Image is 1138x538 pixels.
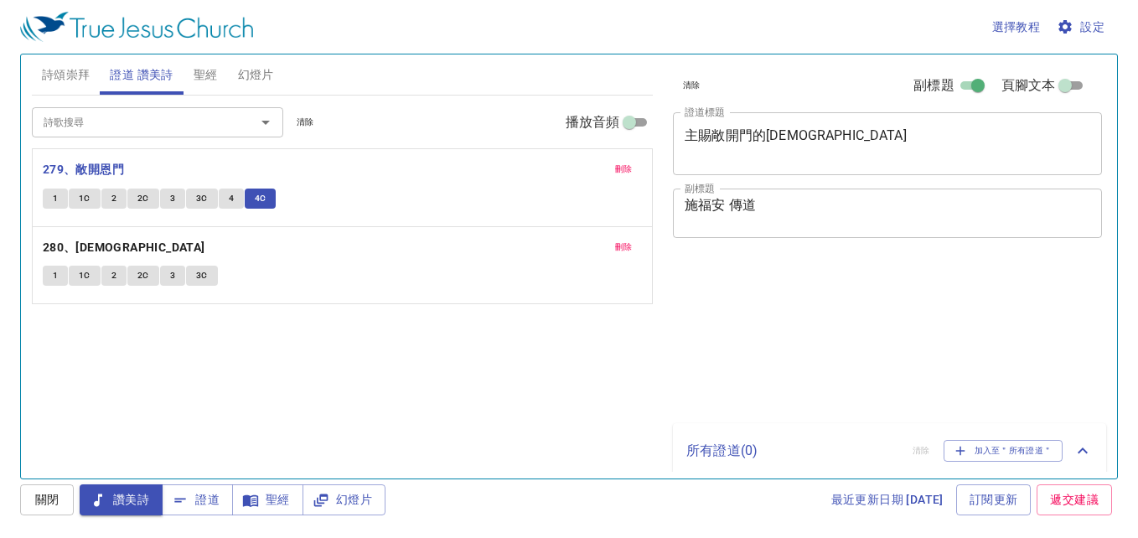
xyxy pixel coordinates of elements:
span: 詩頌崇拜 [42,65,91,85]
span: 2C [137,268,149,283]
span: 刪除 [615,162,633,177]
button: 2 [101,189,127,209]
button: 讚美詩 [80,484,163,515]
button: 證道 [162,484,233,515]
span: 1 [53,191,58,206]
button: 280、[DEMOGRAPHIC_DATA] [43,237,208,258]
span: 關閉 [34,489,60,510]
button: 1C [69,266,101,286]
button: 4C [245,189,277,209]
button: 4 [219,189,244,209]
span: 幻燈片 [316,489,372,510]
span: 副標題 [913,75,954,96]
div: 所有證道(0)清除加入至＂所有證道＂ [673,423,1106,479]
button: 1 [43,189,68,209]
span: 設定 [1060,17,1104,38]
span: 2C [137,191,149,206]
span: 2 [111,191,116,206]
span: 4 [229,191,234,206]
span: 讚美詩 [93,489,149,510]
span: 3 [170,268,175,283]
button: 3C [186,266,218,286]
span: 清除 [683,78,701,93]
span: 3C [196,268,208,283]
button: 清除 [287,112,324,132]
button: 1C [69,189,101,209]
button: 聖經 [232,484,303,515]
span: 2 [111,268,116,283]
textarea: 施福安 傳道 [685,197,1090,229]
button: 刪除 [605,159,643,179]
span: 幻燈片 [238,65,274,85]
span: 聖經 [194,65,218,85]
span: 清除 [297,115,314,130]
span: 播放音頻 [566,112,620,132]
a: 訂閱更新 [956,484,1032,515]
a: 遞交建議 [1037,484,1112,515]
span: 證道 [175,489,220,510]
span: 頁腳文本 [1001,75,1056,96]
button: 2 [101,266,127,286]
span: 刪除 [615,240,633,255]
span: 1C [79,268,91,283]
img: True Jesus Church [20,12,253,42]
span: 4C [255,191,266,206]
button: 279、敞開恩門 [43,159,127,180]
button: 選擇教程 [985,12,1047,43]
span: 遞交建議 [1050,489,1099,510]
span: 1C [79,191,91,206]
span: 選擇教程 [992,17,1041,38]
span: 加入至＂所有證道＂ [954,443,1053,458]
iframe: from-child [666,256,1018,417]
button: 關閉 [20,484,74,515]
button: 2C [127,266,159,286]
button: 加入至＂所有證道＂ [944,440,1063,462]
button: 3 [160,189,185,209]
button: 設定 [1053,12,1111,43]
span: 1 [53,268,58,283]
p: 所有證道 ( 0 ) [686,441,899,461]
button: Open [254,111,277,134]
button: 清除 [673,75,711,96]
span: 訂閱更新 [970,489,1018,510]
span: 證道 讚美詩 [110,65,173,85]
button: 幻燈片 [303,484,385,515]
textarea: 主賜敞開門的[DEMOGRAPHIC_DATA] [685,127,1090,159]
span: 聖經 [246,489,290,510]
b: 280、[DEMOGRAPHIC_DATA] [43,237,205,258]
button: 刪除 [605,237,643,257]
button: 2C [127,189,159,209]
button: 1 [43,266,68,286]
b: 279、敞開恩門 [43,159,124,180]
span: 3 [170,191,175,206]
span: 最近更新日期 [DATE] [831,489,944,510]
button: 3 [160,266,185,286]
span: 3C [196,191,208,206]
a: 最近更新日期 [DATE] [825,484,950,515]
button: 3C [186,189,218,209]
